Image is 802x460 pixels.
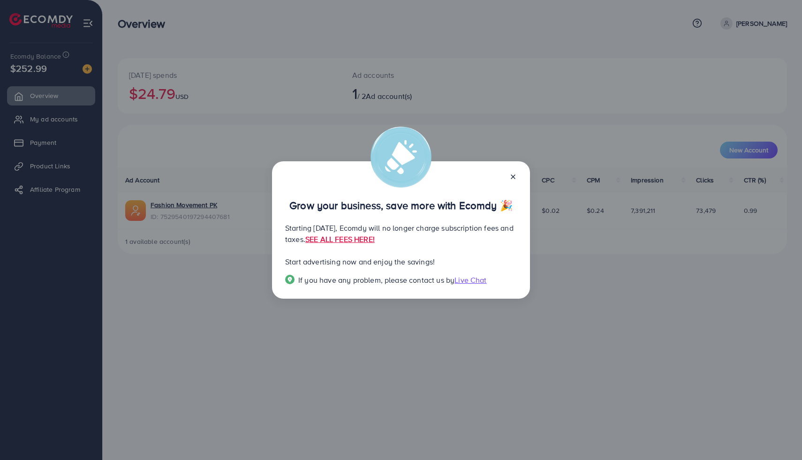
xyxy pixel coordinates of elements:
p: Starting [DATE], Ecomdy will no longer charge subscription fees and taxes. [285,222,517,245]
img: alert [371,127,431,188]
img: Popup guide [285,275,295,284]
span: Live Chat [454,275,486,285]
p: Grow your business, save more with Ecomdy 🎉 [285,200,517,211]
p: Start advertising now and enjoy the savings! [285,256,517,267]
a: SEE ALL FEES HERE! [305,234,375,244]
iframe: Chat [762,418,795,453]
span: If you have any problem, please contact us by [298,275,454,285]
